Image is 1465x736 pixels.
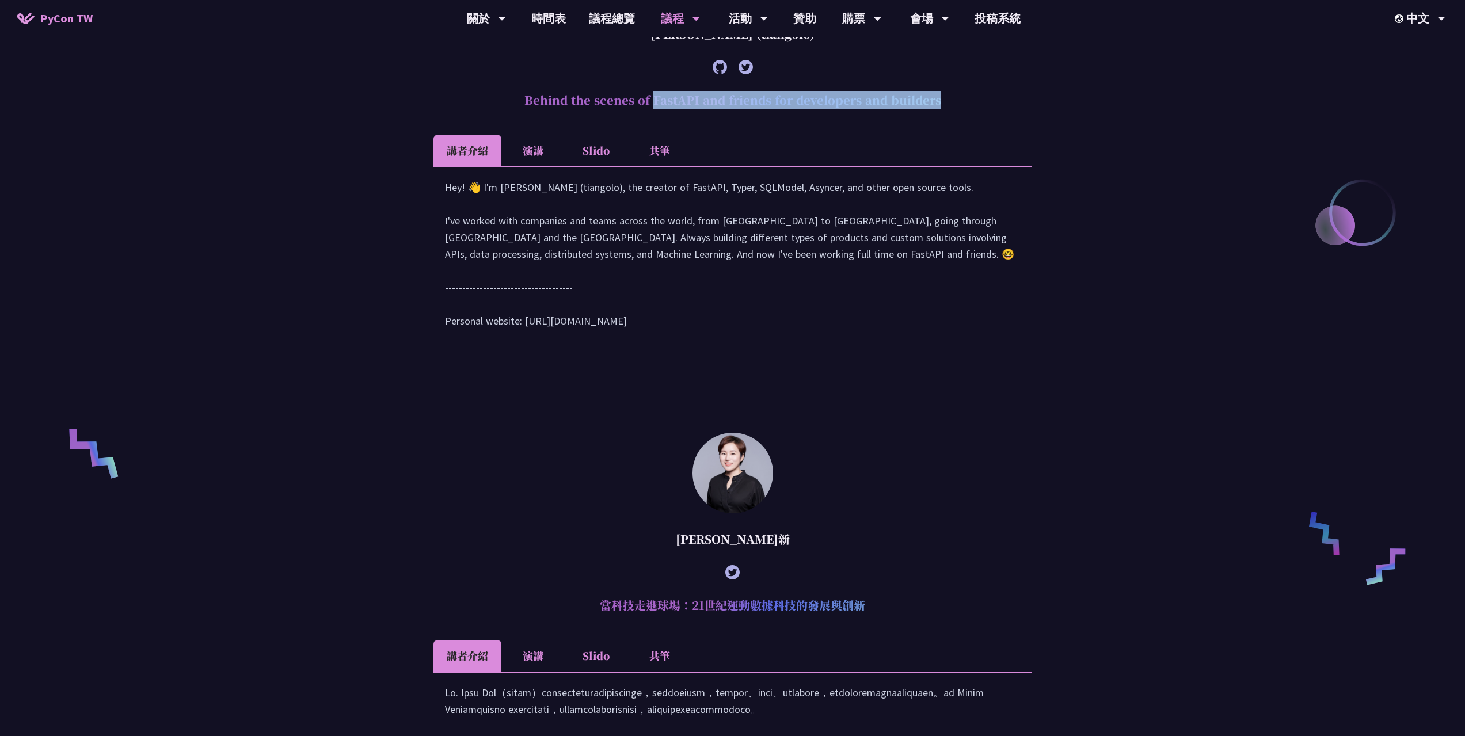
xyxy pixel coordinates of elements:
li: 共筆 [628,135,691,166]
div: Hey! 👋 I'm [PERSON_NAME] (tiangolo), the creator of FastAPI, Typer, SQLModel, Asyncer, and other ... [445,179,1021,341]
a: PyCon TW [6,4,104,33]
h2: 當科技走進球場：21世紀運動數據科技的發展與創新 [433,588,1032,623]
img: 林滿新 [692,433,773,513]
li: 演講 [501,135,565,166]
img: Locale Icon [1395,14,1406,23]
div: [PERSON_NAME]新 [433,522,1032,556]
h2: Behind the scenes of FastAPI and friends for developers and builders [433,83,1032,117]
li: 共筆 [628,640,691,672]
li: 演講 [501,640,565,672]
li: Slido [565,135,628,166]
span: PyCon TW [40,10,93,27]
li: 講者介紹 [433,135,501,166]
li: Slido [565,640,628,672]
img: Home icon of PyCon TW 2025 [17,13,35,24]
li: 講者介紹 [433,640,501,672]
